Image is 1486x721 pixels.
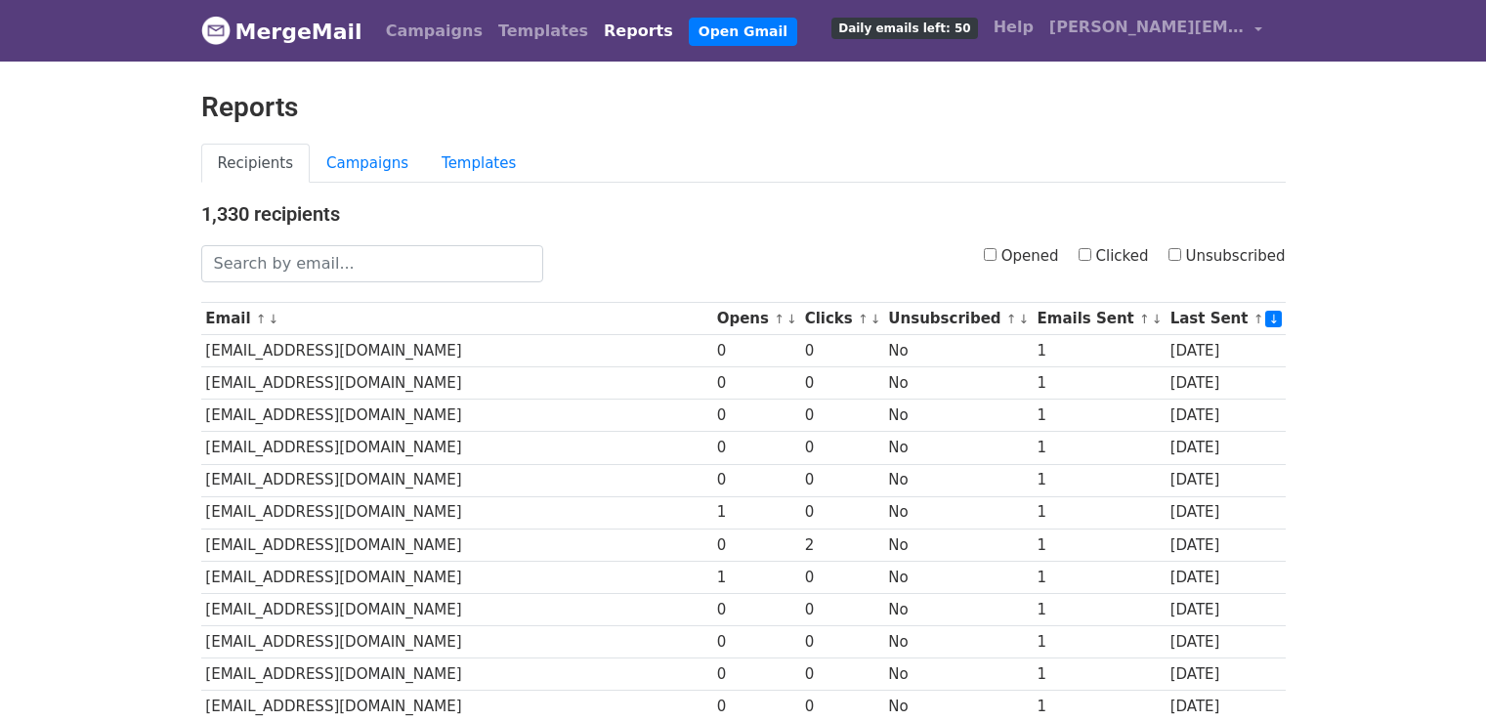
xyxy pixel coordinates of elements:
td: [DATE] [1166,529,1286,561]
h2: Reports [201,91,1286,124]
a: ↓ [1019,312,1030,326]
a: Recipients [201,144,311,184]
td: 1 [1033,367,1166,400]
th: Unsubscribed [884,303,1033,335]
td: 1 [1033,529,1166,561]
td: No [884,626,1033,658]
td: 0 [800,335,884,367]
td: 0 [712,432,800,464]
a: Reports [596,12,681,51]
a: ↓ [1152,312,1163,326]
td: 1 [1033,400,1166,432]
td: 0 [800,658,884,691]
td: 0 [712,400,800,432]
span: Daily emails left: 50 [831,18,977,39]
td: [DATE] [1166,464,1286,496]
td: [EMAIL_ADDRESS][DOMAIN_NAME] [201,367,712,400]
a: ↑ [1139,312,1150,326]
td: 0 [800,367,884,400]
td: [EMAIL_ADDRESS][DOMAIN_NAME] [201,658,712,691]
img: MergeMail logo [201,16,231,45]
td: No [884,529,1033,561]
input: Unsubscribed [1168,248,1181,261]
label: Clicked [1079,245,1149,268]
td: No [884,561,1033,593]
td: No [884,432,1033,464]
td: 0 [712,367,800,400]
th: Emails Sent [1033,303,1166,335]
td: 0 [800,464,884,496]
td: [EMAIL_ADDRESS][DOMAIN_NAME] [201,561,712,593]
td: [EMAIL_ADDRESS][DOMAIN_NAME] [201,593,712,625]
a: ↓ [1265,311,1282,327]
td: [EMAIL_ADDRESS][DOMAIN_NAME] [201,626,712,658]
td: 0 [800,593,884,625]
a: ↓ [870,312,881,326]
td: [DATE] [1166,400,1286,432]
td: No [884,367,1033,400]
td: 0 [712,658,800,691]
td: 0 [800,496,884,529]
a: Templates [490,12,596,51]
span: [PERSON_NAME][EMAIL_ADDRESS][DOMAIN_NAME] [1049,16,1245,39]
a: Campaigns [310,144,425,184]
td: 1 [1033,561,1166,593]
a: ↑ [858,312,869,326]
td: 1 [1033,593,1166,625]
input: Clicked [1079,248,1091,261]
a: ↓ [269,312,279,326]
td: No [884,593,1033,625]
td: [EMAIL_ADDRESS][DOMAIN_NAME] [201,464,712,496]
a: [PERSON_NAME][EMAIL_ADDRESS][DOMAIN_NAME] [1041,8,1270,54]
td: 0 [712,464,800,496]
td: No [884,400,1033,432]
td: [EMAIL_ADDRESS][DOMAIN_NAME] [201,432,712,464]
td: No [884,464,1033,496]
td: [DATE] [1166,335,1286,367]
td: 0 [712,593,800,625]
td: [DATE] [1166,658,1286,691]
td: 0 [712,626,800,658]
td: [DATE] [1166,432,1286,464]
a: ↓ [786,312,797,326]
td: 0 [800,561,884,593]
th: Last Sent [1166,303,1286,335]
td: 0 [800,400,884,432]
td: 0 [800,626,884,658]
a: Daily emails left: 50 [824,8,985,47]
td: [DATE] [1166,593,1286,625]
td: 0 [800,432,884,464]
td: 1 [1033,464,1166,496]
label: Opened [984,245,1059,268]
td: [DATE] [1166,561,1286,593]
td: 1 [1033,658,1166,691]
td: [EMAIL_ADDRESS][DOMAIN_NAME] [201,496,712,529]
th: Opens [712,303,800,335]
td: [EMAIL_ADDRESS][DOMAIN_NAME] [201,529,712,561]
a: Campaigns [378,12,490,51]
a: Templates [425,144,532,184]
a: Help [986,8,1041,47]
td: [DATE] [1166,367,1286,400]
td: No [884,335,1033,367]
a: ↑ [774,312,785,326]
td: 0 [712,335,800,367]
td: 1 [1033,496,1166,529]
td: [DATE] [1166,496,1286,529]
td: [EMAIL_ADDRESS][DOMAIN_NAME] [201,335,712,367]
td: 1 [1033,432,1166,464]
input: Search by email... [201,245,543,282]
th: Email [201,303,712,335]
a: MergeMail [201,11,362,52]
td: 1 [712,496,800,529]
td: No [884,658,1033,691]
a: ↑ [1253,312,1264,326]
th: Clicks [800,303,884,335]
input: Opened [984,248,997,261]
a: ↑ [256,312,267,326]
td: [DATE] [1166,626,1286,658]
td: 2 [800,529,884,561]
td: 1 [1033,626,1166,658]
a: ↑ [1006,312,1017,326]
td: No [884,496,1033,529]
